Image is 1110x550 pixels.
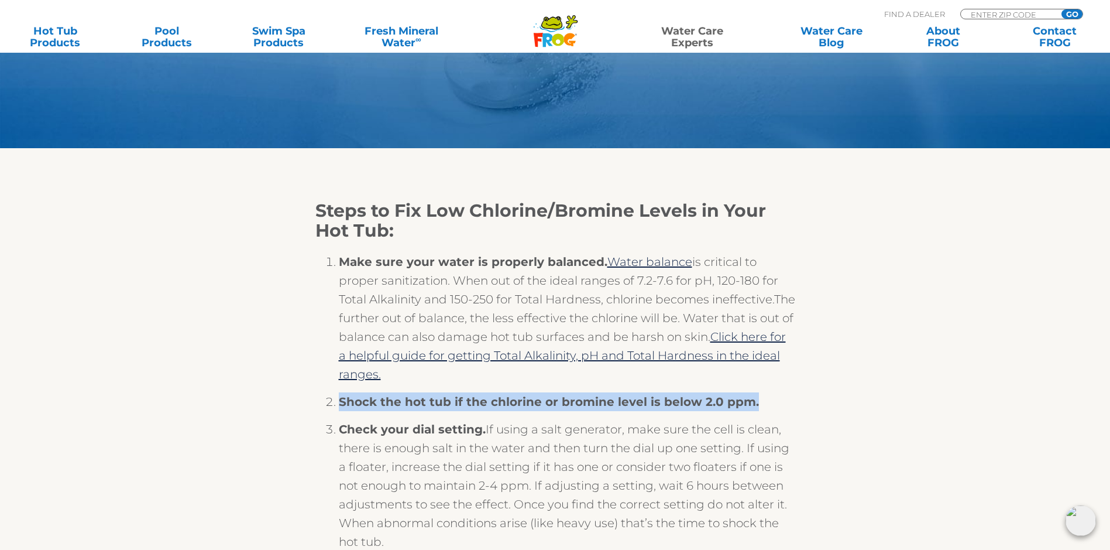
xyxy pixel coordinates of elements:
strong: Make sure your water is properly balanced. [339,255,607,269]
a: Swim SpaProducts [235,25,322,49]
p: Find A Dealer [884,9,945,19]
a: ContactFROG [1011,25,1098,49]
strong: Shock the hot tub if the chlorine or bromine level is below 2.0 ppm. [339,395,759,409]
a: Water CareBlog [788,25,875,49]
strong: Check your dial setting. [339,422,486,436]
input: Zip Code Form [970,9,1049,19]
a: Water CareExperts [622,25,763,49]
a: PoolProducts [123,25,211,49]
li: is critical to proper sanitization. When out of the ideal ranges of 7.2-7.6 for pH, 120-180 for T... [339,252,795,392]
a: Hot TubProducts [12,25,99,49]
img: openIcon [1066,505,1096,536]
strong: Steps to Fix Low Chlorine/Bromine Levels in Your Hot Tub: [315,200,766,241]
input: GO [1061,9,1082,19]
sup: ∞ [415,35,421,44]
a: AboutFROG [899,25,987,49]
a: Water balance [607,255,692,269]
a: Click here for a helpful guide for getting Total Alkalinity, pH and Total Hardness in the ideal r... [339,330,786,381]
a: Fresh MineralWater∞ [347,25,456,49]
